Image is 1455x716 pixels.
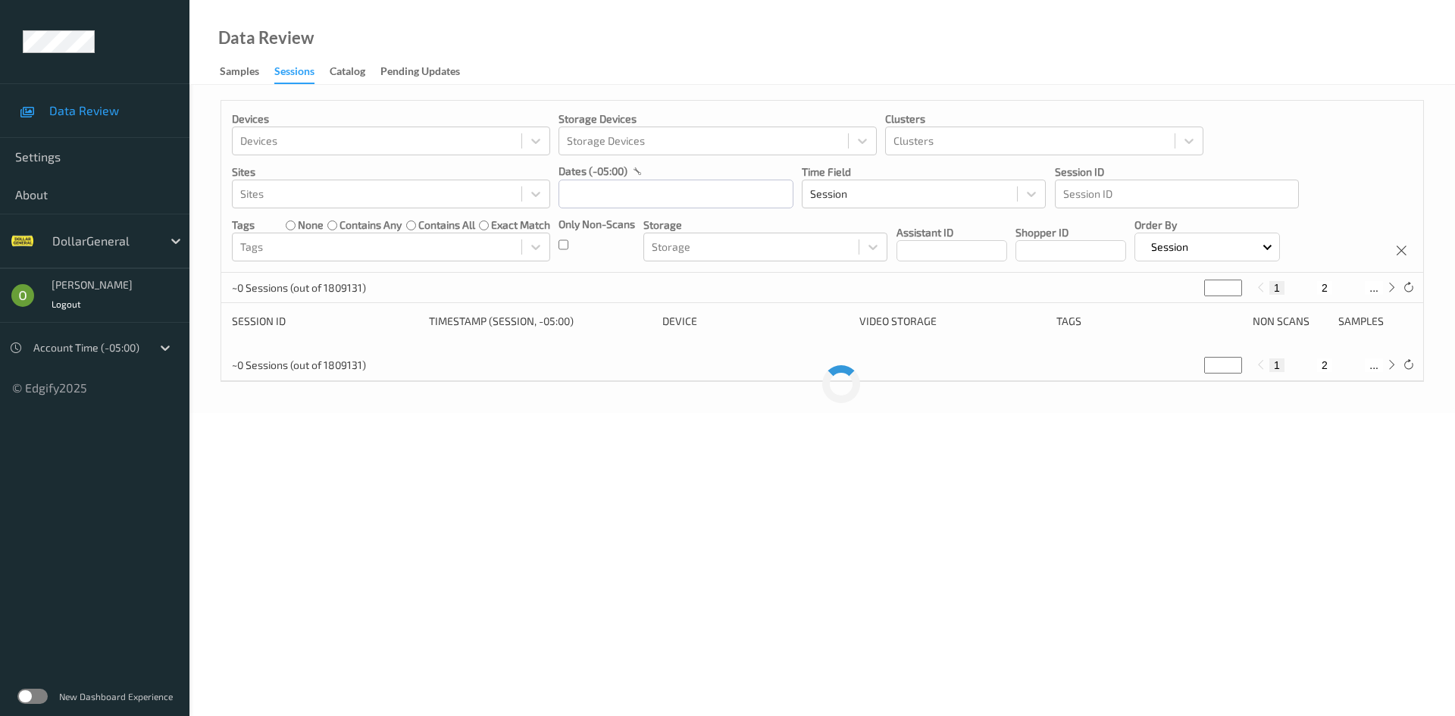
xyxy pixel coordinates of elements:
[662,314,849,329] div: Device
[232,217,255,233] p: Tags
[802,164,1046,180] p: Time Field
[1015,225,1126,240] p: Shopper ID
[380,64,460,83] div: Pending Updates
[232,111,550,127] p: Devices
[330,61,380,83] a: Catalog
[1253,314,1327,329] div: Non Scans
[491,217,550,233] label: exact match
[1338,314,1413,329] div: Samples
[1134,217,1280,233] p: Order By
[339,217,402,233] label: contains any
[1365,358,1383,372] button: ...
[559,217,635,232] p: Only Non-Scans
[1055,164,1299,180] p: Session ID
[859,314,1046,329] div: Video Storage
[380,61,475,83] a: Pending Updates
[298,217,324,233] label: none
[274,64,314,84] div: Sessions
[232,358,366,373] p: ~0 Sessions (out of 1809131)
[559,164,627,179] p: dates (-05:00)
[1146,239,1194,255] p: Session
[220,64,259,83] div: Samples
[429,314,652,329] div: Timestamp (Session, -05:00)
[330,64,365,83] div: Catalog
[218,30,314,45] div: Data Review
[1269,358,1284,372] button: 1
[885,111,1203,127] p: Clusters
[1317,281,1332,295] button: 2
[1269,281,1284,295] button: 1
[1056,314,1243,329] div: Tags
[274,61,330,84] a: Sessions
[232,164,550,180] p: Sites
[220,61,274,83] a: Samples
[896,225,1007,240] p: Assistant ID
[232,314,418,329] div: Session ID
[418,217,475,233] label: contains all
[232,280,366,295] p: ~0 Sessions (out of 1809131)
[559,111,877,127] p: Storage Devices
[643,217,887,233] p: Storage
[1365,281,1383,295] button: ...
[1317,358,1332,372] button: 2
